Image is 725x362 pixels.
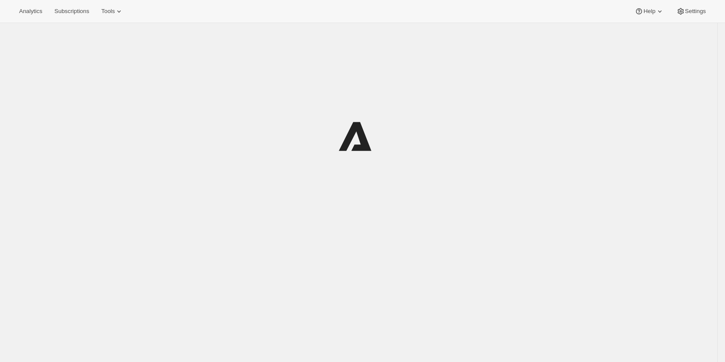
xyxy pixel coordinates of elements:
button: Help [629,5,669,17]
span: Settings [685,8,706,15]
button: Settings [671,5,711,17]
span: Help [643,8,655,15]
span: Tools [101,8,115,15]
button: Tools [96,5,129,17]
span: Analytics [19,8,42,15]
button: Subscriptions [49,5,94,17]
button: Analytics [14,5,47,17]
span: Subscriptions [54,8,89,15]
